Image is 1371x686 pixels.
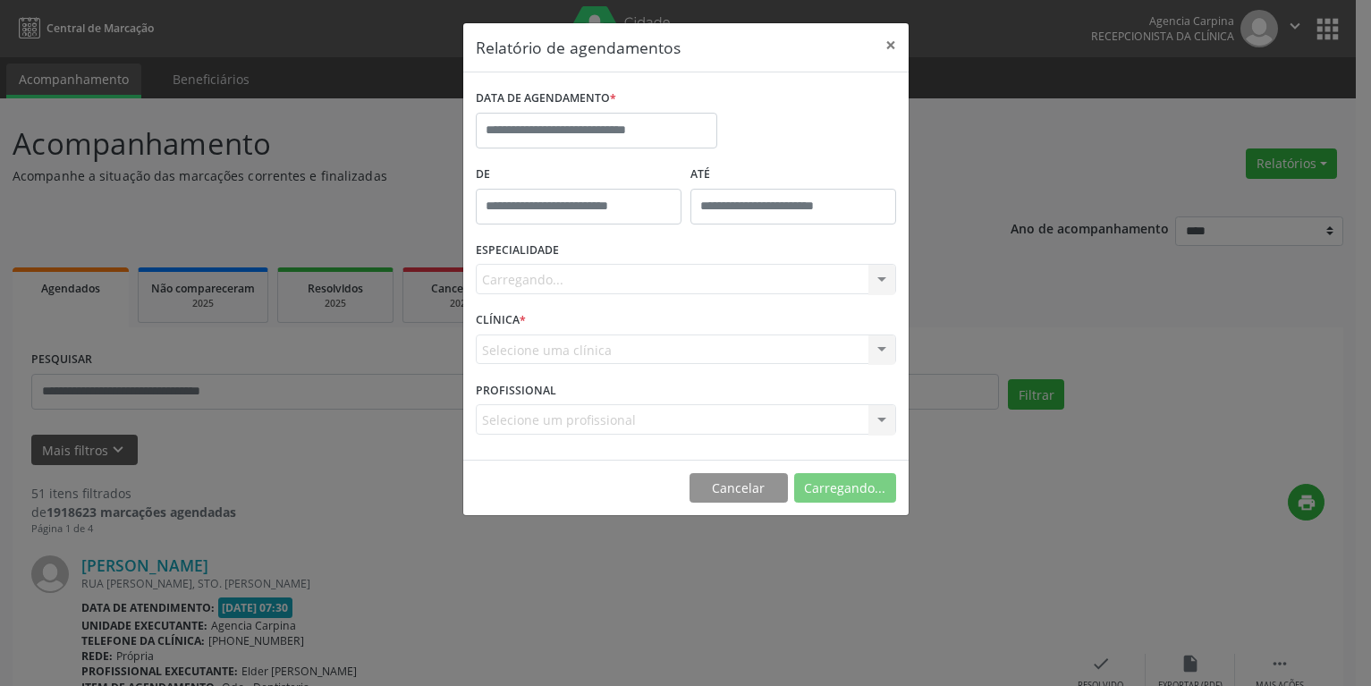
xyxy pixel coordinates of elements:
[794,473,896,504] button: Carregando...
[476,36,681,59] h5: Relatório de agendamentos
[476,237,559,265] label: ESPECIALIDADE
[476,85,616,113] label: DATA DE AGENDAMENTO
[476,161,681,189] label: De
[476,307,526,335] label: CLÍNICA
[690,161,896,189] label: ATÉ
[873,23,909,67] button: Close
[476,377,556,404] label: PROFISSIONAL
[690,473,788,504] button: Cancelar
